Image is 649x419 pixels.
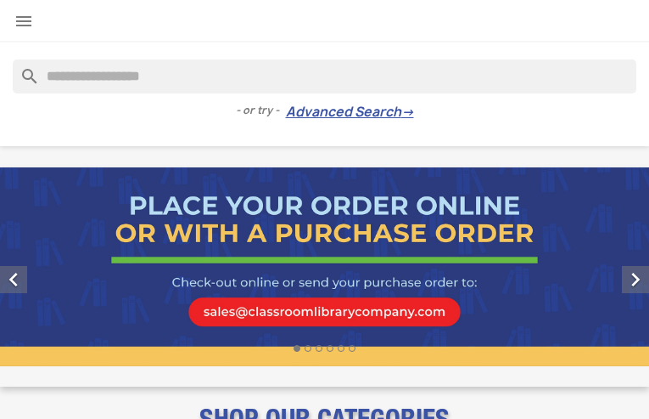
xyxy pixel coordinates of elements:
i: search [13,59,33,80]
input: Search [13,59,636,93]
i:  [622,266,649,293]
i:  [14,11,34,31]
span: - or try - [236,102,286,119]
a: Advanced Search→ [286,104,414,121]
span: → [401,104,414,121]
